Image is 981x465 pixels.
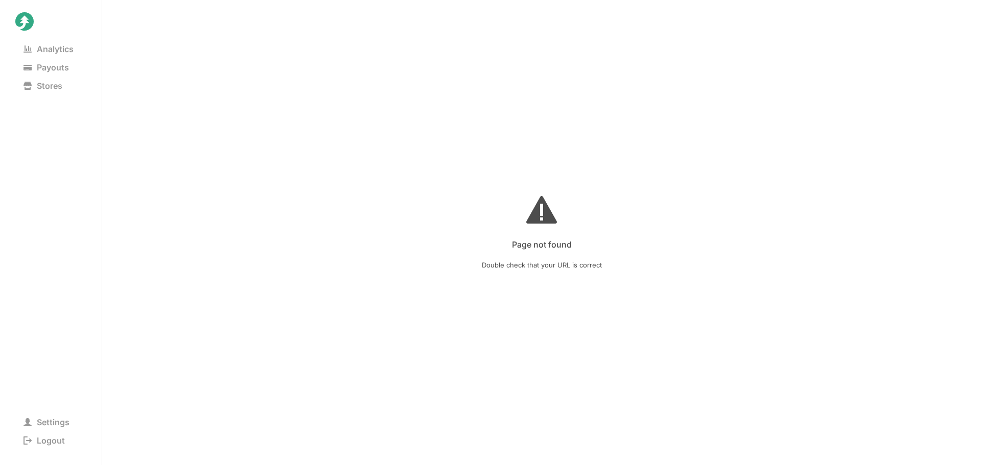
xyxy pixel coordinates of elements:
[15,433,73,448] span: Logout
[15,415,78,429] span: Settings
[482,259,602,271] span: Double check that your URL is correct
[15,42,82,56] span: Analytics
[15,60,77,75] span: Payouts
[512,233,572,251] p: Page not found
[15,79,71,93] span: Stores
